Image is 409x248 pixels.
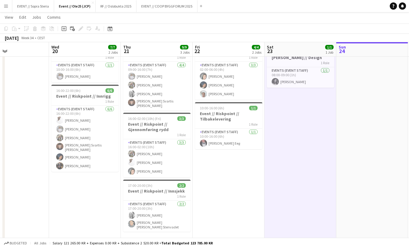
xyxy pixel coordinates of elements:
[180,50,190,55] div: 3 Jobs
[53,241,213,245] div: Salary 121 265.00 KR + Expenses 0.00 KR + Subsistence 2 520.00 KR =
[267,41,334,88] app-job-card: 08:00-09:00 (1h)1/1Event // Sem & [PERSON_NAME] // Design1 RoleEvents (Event Staff)1/108:00-09:00...
[5,35,19,41] div: [DATE]
[45,13,63,21] a: Comms
[32,14,41,20] span: Jobs
[136,0,197,12] button: EVENT // COOP BYGGFORUM 2025
[195,102,262,149] app-job-card: 10:00-16:00 (6h)1/1Event // Riskpoint // Tilbakelevering1 RoleEvents (Event Staff)1/110:00-16:00 ...
[177,194,186,199] span: 1 Role
[339,44,346,50] span: Sun
[249,106,258,110] span: 1/1
[96,0,136,12] button: RF // Oslobukta 2025
[123,201,191,232] app-card-role: Events (Event Staff)2/217:00-20:00 (3h)[PERSON_NAME][PERSON_NAME] [PERSON_NAME] Stenvadet
[33,241,47,245] span: All jobs
[267,44,273,50] span: Sat
[177,183,186,188] span: 2/2
[200,106,224,110] span: 10:00-16:00 (6h)
[51,44,59,50] span: Wed
[105,55,114,60] span: 1 Role
[128,183,152,188] span: 17:00-20:00 (3h)
[177,55,186,60] span: 1 Role
[105,88,114,93] span: 6/6
[51,106,119,172] app-card-role: Events (Event Staff)6/616:00-22:00 (6h)[PERSON_NAME][PERSON_NAME][PERSON_NAME][PERSON_NAME] Svart...
[267,67,334,88] app-card-role: Events (Event Staff)1/108:00-09:00 (1h)[PERSON_NAME]
[50,48,59,55] span: 20
[195,41,262,100] app-job-card: 02:00-06:00 (4h)3/3Event // Riskpoint // Nedrigg1 RoleEvents (Event Staff)3/302:00-06:00 (4h)[PER...
[123,188,191,194] h3: Event // Riskpoint // Innsjekk
[47,14,61,20] span: Comms
[266,48,273,55] span: 23
[12,0,54,12] button: EVENT // Sopra Steria
[17,13,29,21] a: Edit
[30,13,44,21] a: Jobs
[19,14,26,20] span: Edit
[123,139,191,177] app-card-role: Events (Event Staff)3/316:00-02:00 (10h)[PERSON_NAME][PERSON_NAME][PERSON_NAME]
[54,0,96,12] button: Event // Ole25 (JCP)
[3,240,28,246] button: Budgeted
[123,180,191,232] app-job-card: 17:00-20:00 (3h)2/2Event // Riskpoint // Innsjekk1 RoleEvents (Event Staff)2/217:00-20:00 (3h)[PE...
[325,45,334,49] span: 1/1
[161,241,213,245] span: Total Budgeted 123 785.00 KR
[2,13,16,21] a: View
[51,41,119,82] app-job-card: 10:00-16:00 (6h)1/1Event // Riskpoint // Innkjøp1 RoleEvents (Event Staff)1/110:00-16:00 (6h)[PER...
[37,36,45,40] div: CEST
[51,85,119,172] app-job-card: 16:00-22:00 (6h)6/6Event // Riskpoint // Innrigg1 RoleEvents (Event Staff)6/616:00-22:00 (6h)[PER...
[123,41,191,110] app-job-card: 09:00-16:00 (7h)4/4Event // Riskpoint // Opprigg1 RoleEvents (Event Staff)4/409:00-16:00 (7h)[PER...
[51,93,119,99] h3: Event // Riskpoint // Innrigg
[123,121,191,132] h3: Event // Riskpoint // Gjennomføring rydd
[252,45,260,49] span: 4/4
[56,88,81,93] span: 16:00-22:00 (6h)
[180,45,188,49] span: 9/9
[195,44,200,50] span: Fri
[105,99,114,104] span: 1 Role
[128,116,161,121] span: 16:00-02:00 (10h) (Fri)
[123,44,131,50] span: Thu
[122,48,131,55] span: 21
[177,133,186,137] span: 1 Role
[108,45,117,49] span: 7/7
[249,55,258,60] span: 1 Role
[51,62,119,82] app-card-role: Events (Event Staff)1/110:00-16:00 (6h)[PERSON_NAME]
[195,129,262,149] app-card-role: Events (Event Staff)1/110:00-16:00 (6h)[PERSON_NAME] Eeg
[194,48,200,55] span: 22
[252,50,261,55] div: 2 Jobs
[338,48,346,55] span: 24
[5,14,13,20] span: View
[108,50,118,55] div: 2 Jobs
[123,113,191,177] app-job-card: 16:00-02:00 (10h) (Fri)3/3Event // Riskpoint // Gjennomføring rydd1 RoleEvents (Event Staff)3/316...
[123,62,191,110] app-card-role: Events (Event Staff)4/409:00-16:00 (7h)[PERSON_NAME][PERSON_NAME][PERSON_NAME][PERSON_NAME] Svart...
[195,62,262,100] app-card-role: Events (Event Staff)3/302:00-06:00 (4h)[PERSON_NAME][PERSON_NAME][PERSON_NAME]
[177,116,186,121] span: 3/3
[321,61,329,65] span: 1 Role
[20,36,35,40] span: Week 34
[10,241,27,245] span: Budgeted
[325,50,333,55] div: 1 Job
[195,111,262,122] h3: Event // Riskpoint // Tilbakelevering
[249,122,258,127] span: 1 Role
